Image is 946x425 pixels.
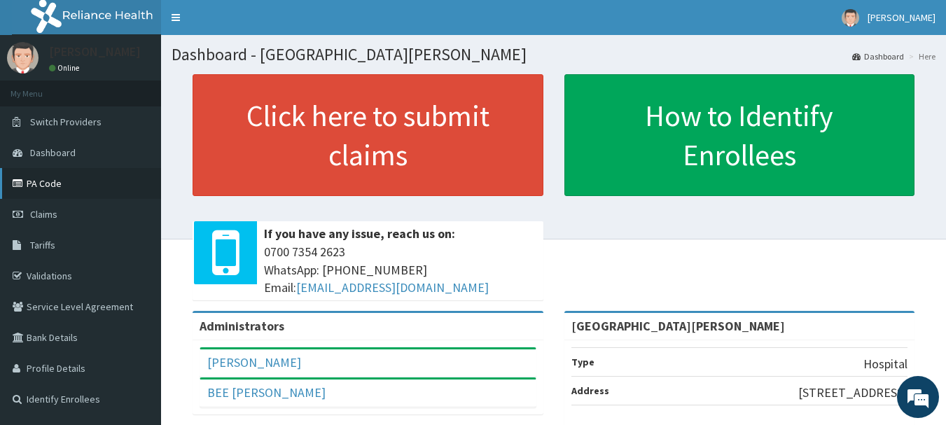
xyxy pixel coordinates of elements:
[30,116,102,128] span: Switch Providers
[30,239,55,251] span: Tariffs
[193,74,543,196] a: Click here to submit claims
[7,42,39,74] img: User Image
[564,74,915,196] a: How to Identify Enrollees
[73,78,235,97] div: Chat with us now
[30,208,57,221] span: Claims
[26,70,57,105] img: d_794563401_company_1708531726252_794563401
[207,384,326,400] a: BEE [PERSON_NAME]
[842,9,859,27] img: User Image
[30,146,76,159] span: Dashboard
[571,318,785,334] strong: [GEOGRAPHIC_DATA][PERSON_NAME]
[49,63,83,73] a: Online
[571,384,609,397] b: Address
[571,356,594,368] b: Type
[863,355,907,373] p: Hospital
[264,225,455,242] b: If you have any issue, reach us on:
[81,125,193,266] span: We're online!
[852,50,904,62] a: Dashboard
[207,354,301,370] a: [PERSON_NAME]
[296,279,489,295] a: [EMAIL_ADDRESS][DOMAIN_NAME]
[49,46,141,58] p: [PERSON_NAME]
[868,11,935,24] span: [PERSON_NAME]
[200,318,284,334] b: Administrators
[172,46,935,64] h1: Dashboard - [GEOGRAPHIC_DATA][PERSON_NAME]
[798,384,907,402] p: [STREET_ADDRESS]
[230,7,263,41] div: Minimize live chat window
[264,243,536,297] span: 0700 7354 2623 WhatsApp: [PHONE_NUMBER] Email:
[7,279,267,328] textarea: Type your message and hit 'Enter'
[905,50,935,62] li: Here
